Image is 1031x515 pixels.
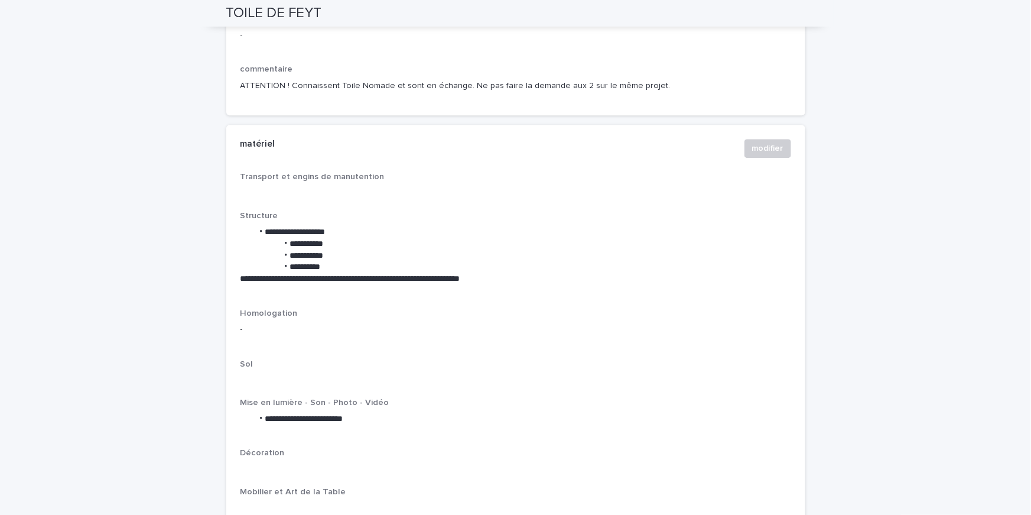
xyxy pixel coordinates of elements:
[752,142,783,154] span: modifier
[240,323,791,336] p: -
[240,29,415,41] p: -
[240,65,293,73] span: commentaire
[240,309,298,318] span: Homologation
[240,399,389,407] span: Mise en lumière - Son - Photo - Vidéo
[744,139,791,158] button: modifier
[240,360,253,368] span: Sol
[240,212,278,220] span: Structure
[240,488,346,496] span: Mobilier et Art de la Table
[240,80,791,92] p: ATTENTION ! Connaissent Toile Nomade et sont en échange. Ne pas faire la demande aux 2 sur le mêm...
[240,449,285,457] span: Décoration
[226,5,322,22] h2: TOILE DE FEYT
[240,139,275,150] h2: matériel
[240,173,385,181] span: Transport et engins de manutention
